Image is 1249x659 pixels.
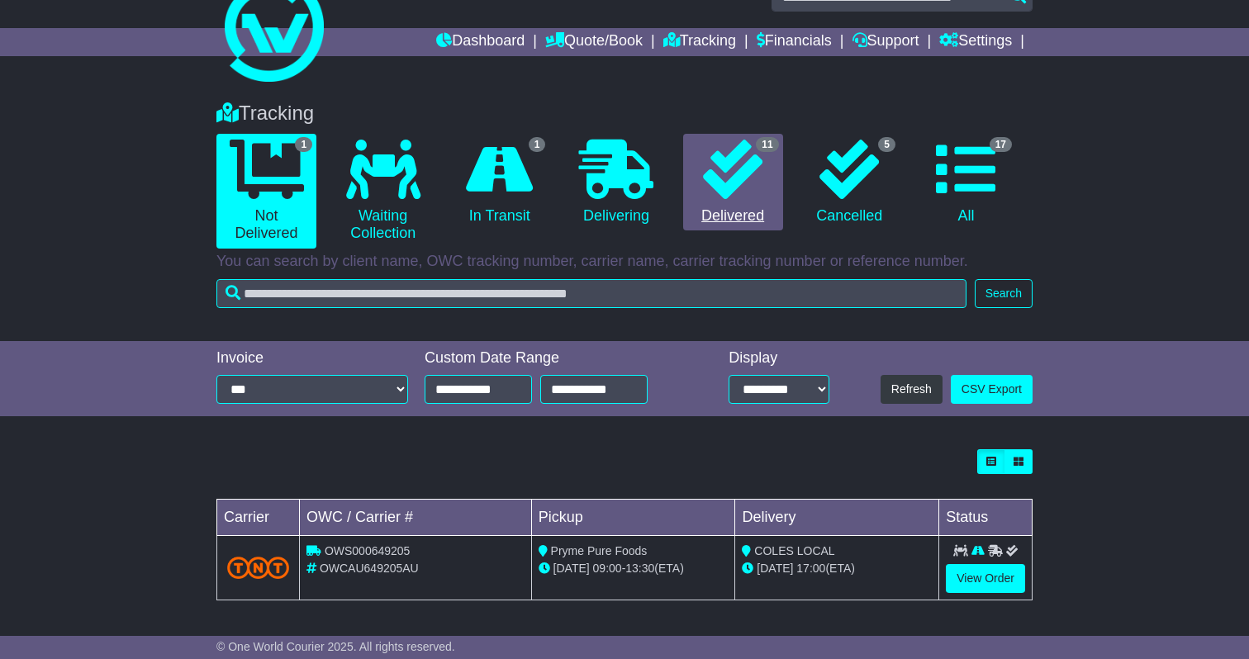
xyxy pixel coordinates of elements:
span: 11 [756,137,778,152]
a: Quote/Book [545,28,643,56]
div: Tracking [208,102,1041,126]
span: 17:00 [796,562,825,575]
a: Dashboard [436,28,525,56]
span: © One World Courier 2025. All rights reserved. [216,640,455,653]
button: Search [975,279,1033,308]
span: 17 [990,137,1012,152]
span: OWS000649205 [325,544,411,557]
span: 09:00 [593,562,622,575]
span: OWCAU649205AU [320,562,419,575]
img: TNT_Domestic.png [227,557,289,579]
a: Settings [939,28,1012,56]
div: - (ETA) [539,560,729,577]
td: Pickup [531,500,735,536]
div: Display [729,349,829,367]
span: [DATE] [757,562,793,575]
span: 1 [529,137,546,152]
a: 1 Not Delivered [216,134,316,249]
a: Support [852,28,919,56]
a: 5 Cancelled [800,134,900,231]
span: 13:30 [625,562,654,575]
td: OWC / Carrier # [300,500,532,536]
p: You can search by client name, OWC tracking number, carrier name, carrier tracking number or refe... [216,253,1033,271]
a: 1 In Transit [449,134,549,231]
span: [DATE] [553,562,590,575]
a: Waiting Collection [333,134,433,249]
td: Delivery [735,500,939,536]
span: 5 [878,137,895,152]
div: (ETA) [742,560,932,577]
button: Refresh [881,375,943,404]
span: 1 [295,137,312,152]
a: View Order [946,564,1025,593]
a: 11 Delivered [683,134,783,231]
div: Invoice [216,349,408,367]
span: Pryme Pure Foods [551,544,648,557]
a: Delivering [566,134,666,231]
div: Custom Date Range [425,349,686,367]
span: COLES LOCAL [754,544,834,557]
td: Status [939,500,1033,536]
td: Carrier [217,500,300,536]
a: Financials [757,28,832,56]
a: 17 All [916,134,1016,231]
a: CSV Export [951,375,1033,404]
a: Tracking [663,28,736,56]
